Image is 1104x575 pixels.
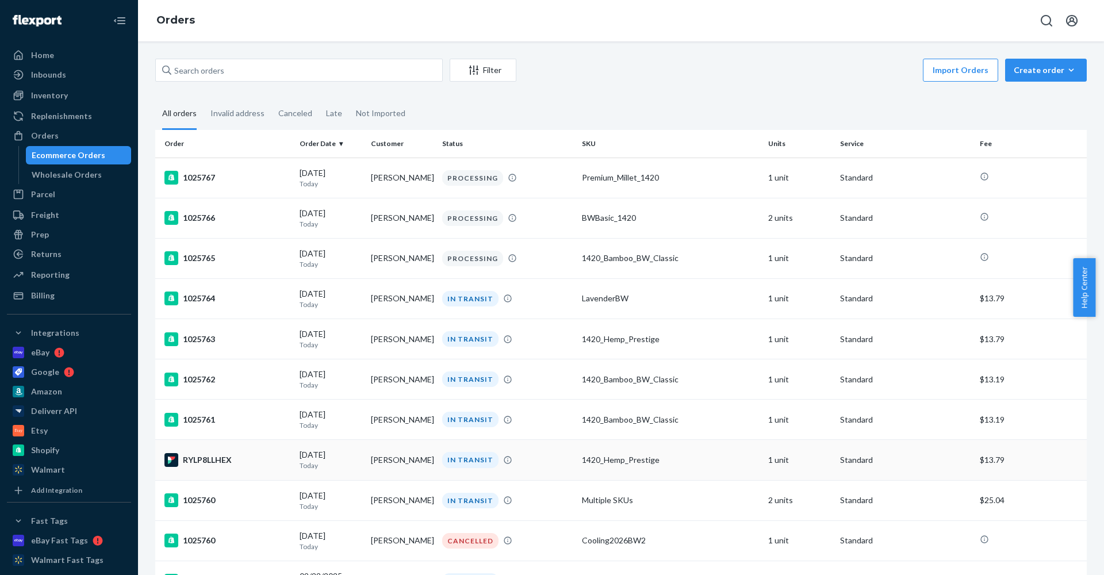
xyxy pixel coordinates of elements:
[13,15,62,26] img: Flexport logo
[442,170,503,186] div: PROCESSING
[7,66,131,84] a: Inbounds
[31,69,66,80] div: Inbounds
[366,158,438,198] td: [PERSON_NAME]
[442,493,499,508] div: IN TRANSIT
[840,172,971,183] p: Standard
[31,90,68,101] div: Inventory
[31,49,54,61] div: Home
[156,14,195,26] a: Orders
[840,535,971,546] p: Standard
[300,208,362,229] div: [DATE]
[31,327,79,339] div: Integrations
[582,293,759,304] div: LavenderBW
[366,278,438,319] td: [PERSON_NAME]
[164,493,290,507] div: 1025760
[326,98,342,128] div: Late
[840,293,971,304] p: Standard
[7,185,131,204] a: Parcel
[1060,9,1083,32] button: Open account menu
[1035,9,1058,32] button: Open Search Box
[975,130,1087,158] th: Fee
[7,461,131,479] a: Walmart
[764,158,835,198] td: 1 unit
[300,328,362,350] div: [DATE]
[31,248,62,260] div: Returns
[764,520,835,561] td: 1 unit
[210,98,264,128] div: Invalid address
[300,461,362,470] p: Today
[7,107,131,125] a: Replenishments
[764,440,835,480] td: 1 unit
[300,409,362,430] div: [DATE]
[840,333,971,345] p: Standard
[31,229,49,240] div: Prep
[840,212,971,224] p: Standard
[300,179,362,189] p: Today
[162,98,197,130] div: All orders
[975,440,1087,480] td: $13.79
[300,340,362,350] p: Today
[582,172,759,183] div: Premium_Millet_1420
[7,286,131,305] a: Billing
[923,59,998,82] button: Import Orders
[582,374,759,385] div: 1420_Bamboo_BW_Classic
[582,333,759,345] div: 1420_Hemp_Prestige
[7,551,131,569] a: Walmart Fast Tags
[300,542,362,551] p: Today
[164,251,290,265] div: 1025765
[31,464,65,476] div: Walmart
[442,291,499,306] div: IN TRANSIT
[31,535,88,546] div: eBay Fast Tags
[7,266,131,284] a: Reporting
[577,480,764,520] td: Multiple SKUs
[164,373,290,386] div: 1025762
[1014,64,1078,76] div: Create order
[835,130,975,158] th: Service
[164,413,290,427] div: 1025761
[442,452,499,467] div: IN TRANSIT
[442,533,499,549] div: CANCELLED
[31,110,92,122] div: Replenishments
[366,440,438,480] td: [PERSON_NAME]
[366,359,438,400] td: [PERSON_NAME]
[7,441,131,459] a: Shopify
[164,292,290,305] div: 1025764
[31,366,59,378] div: Google
[31,444,59,456] div: Shopify
[7,402,131,420] a: Deliverr API
[7,421,131,440] a: Etsy
[31,347,49,358] div: eBay
[164,332,290,346] div: 1025763
[442,251,503,266] div: PROCESSING
[975,480,1087,520] td: $25.04
[7,86,131,105] a: Inventory
[366,319,438,359] td: [PERSON_NAME]
[108,9,131,32] button: Close Navigation
[7,363,131,381] a: Google
[278,98,312,128] div: Canceled
[300,259,362,269] p: Today
[300,380,362,390] p: Today
[366,198,438,238] td: [PERSON_NAME]
[7,324,131,342] button: Integrations
[300,248,362,269] div: [DATE]
[7,126,131,145] a: Orders
[356,98,405,128] div: Not Imported
[31,554,103,566] div: Walmart Fast Tags
[300,420,362,430] p: Today
[7,512,131,530] button: Fast Tags
[32,149,105,161] div: Ecommerce Orders
[7,46,131,64] a: Home
[582,454,759,466] div: 1420_Hemp_Prestige
[764,130,835,158] th: Units
[764,278,835,319] td: 1 unit
[164,534,290,547] div: 1025760
[31,425,48,436] div: Etsy
[366,238,438,278] td: [PERSON_NAME]
[577,130,764,158] th: SKU
[7,382,131,401] a: Amazon
[26,146,132,164] a: Ecommerce Orders
[582,252,759,264] div: 1420_Bamboo_BW_Classic
[300,501,362,511] p: Today
[300,300,362,309] p: Today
